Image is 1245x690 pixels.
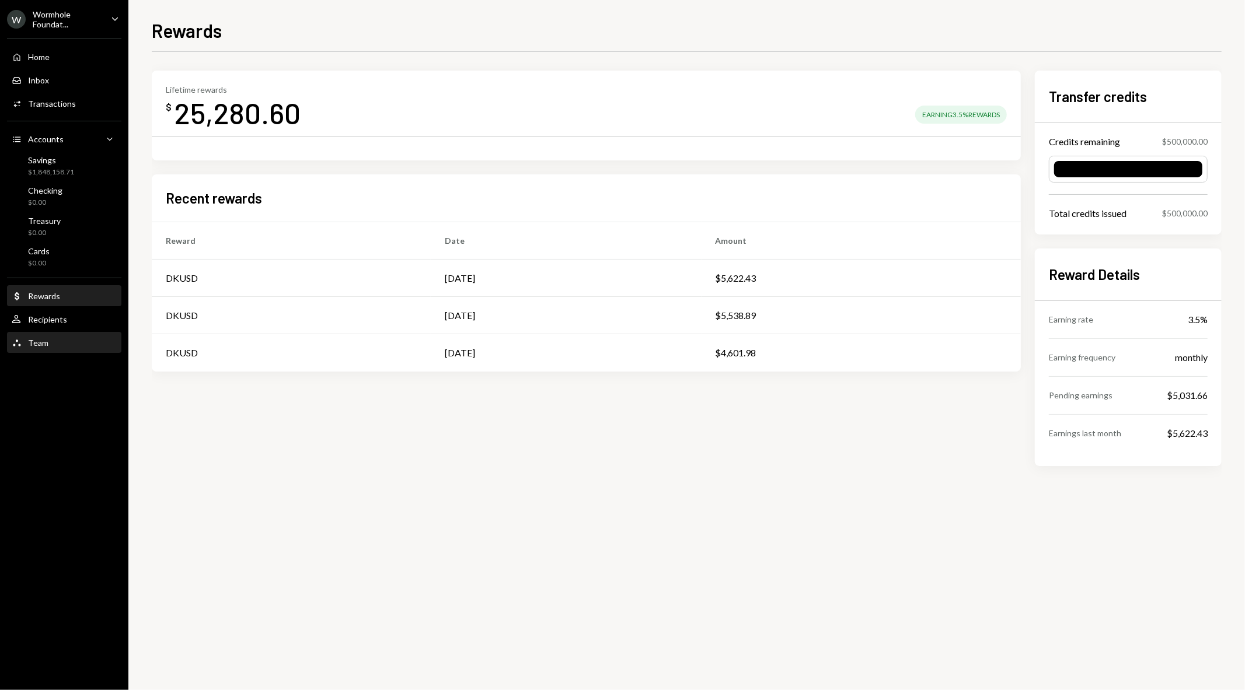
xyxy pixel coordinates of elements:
div: Pending earnings [1049,389,1113,401]
div: Team [28,338,48,348]
a: Transactions [7,93,121,114]
td: DKUSD [152,260,431,297]
div: 3.5% [1188,313,1208,327]
h2: Reward Details [1049,265,1208,284]
div: $0.00 [28,258,50,268]
div: Lifetime rewards [166,85,301,94]
a: Recipients [7,309,121,330]
div: $0.00 [28,228,61,238]
td: DKUSD [152,297,431,334]
a: Savings$1,848,158.71 [7,152,121,180]
a: Home [7,46,121,67]
div: [DATE] [445,271,475,285]
a: Accounts [7,128,121,149]
div: $5,622.43 [1167,426,1208,440]
h2: Recent rewards [166,188,262,208]
td: $5,538.89 [702,297,1021,334]
div: [DATE] [445,346,475,360]
a: Treasury$0.00 [7,212,121,240]
div: Rewards [28,291,60,301]
div: $500,000.00 [1162,135,1208,148]
div: Earning frequency [1049,351,1115,363]
a: Cards$0.00 [7,243,121,271]
div: $500,000.00 [1162,207,1208,219]
div: Earning rate [1049,313,1093,325]
td: DKUSD [152,334,431,372]
div: Checking [28,185,62,195]
td: $4,601.98 [702,334,1021,372]
a: Inbox [7,69,121,90]
div: Transactions [28,99,76,108]
div: Accounts [28,134,64,144]
div: Treasury [28,216,61,226]
div: Total credits issued [1049,206,1127,220]
a: Rewards [7,285,121,306]
div: Savings [28,155,74,165]
div: 25,280.60 [174,94,301,131]
th: Date [431,222,702,260]
div: Inbox [28,75,49,85]
div: [DATE] [445,309,475,323]
a: Team [7,332,121,353]
div: Earning 3.5% Rewards [915,106,1007,124]
div: $5,031.66 [1167,388,1208,402]
div: Earnings last month [1049,427,1121,439]
div: monthly [1175,351,1208,365]
div: $1,848,158.71 [28,167,74,177]
div: Credits remaining [1049,135,1120,149]
h1: Rewards [152,19,222,42]
th: Amount [702,222,1021,260]
div: Home [28,52,50,62]
div: $ [166,101,172,113]
div: W [7,10,26,29]
a: Checking$0.00 [7,182,121,210]
div: Cards [28,246,50,256]
div: Wormhole Foundat... [33,9,102,29]
h2: Transfer credits [1049,87,1208,106]
td: $5,622.43 [702,260,1021,297]
div: $0.00 [28,198,62,208]
div: Recipients [28,314,67,324]
th: Reward [152,222,431,260]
